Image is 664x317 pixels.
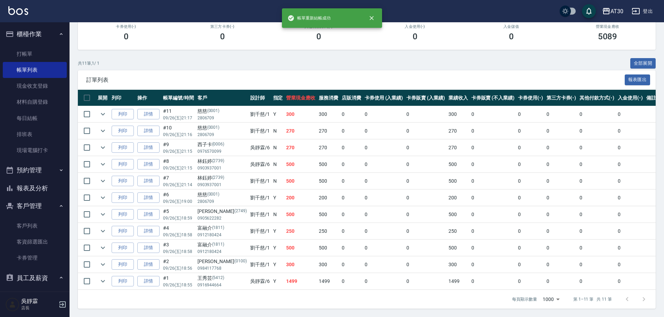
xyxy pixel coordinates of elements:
[405,256,447,273] td: 0
[112,142,134,153] button: 列印
[249,190,272,206] td: 劉千慈 /1
[616,206,645,223] td: 0
[137,109,160,120] a: 詳情
[21,298,57,305] h5: 吳靜霖
[137,226,160,237] a: 詳情
[284,156,317,173] td: 500
[629,5,656,18] button: 登出
[3,46,67,62] a: 打帳單
[112,176,134,187] button: 列印
[272,140,285,156] td: N
[112,276,134,287] button: 列印
[578,223,616,239] td: 0
[340,90,363,106] th: 店販消費
[272,156,285,173] td: N
[470,206,516,223] td: 0
[98,259,108,270] button: expand row
[98,159,108,169] button: expand row
[582,4,596,18] button: save
[340,190,363,206] td: 0
[470,123,516,139] td: 0
[197,241,247,248] div: 富融介
[340,140,363,156] td: 0
[447,223,470,239] td: 250
[340,173,363,189] td: 0
[470,106,516,122] td: 0
[86,24,166,29] h2: 卡券使用(-)
[161,140,196,156] td: #9
[447,190,470,206] td: 200
[3,290,67,306] a: 員工列表
[110,90,136,106] th: 列印
[197,174,247,182] div: 林鈺婷
[363,156,405,173] td: 0
[249,273,272,290] td: 吳靜霖 /6
[598,32,617,41] h3: 5089
[363,273,405,290] td: 0
[249,123,272,139] td: 劉千慈 /1
[405,90,447,106] th: 卡券販賣 (入業績)
[317,123,340,139] td: 270
[413,32,418,41] h3: 0
[447,240,470,256] td: 500
[405,140,447,156] td: 0
[405,123,447,139] td: 0
[616,140,645,156] td: 0
[447,156,470,173] td: 500
[363,106,405,122] td: 0
[249,90,272,106] th: 設計師
[284,90,317,106] th: 營業現金應收
[137,159,160,170] a: 詳情
[98,109,108,119] button: expand row
[573,296,612,302] p: 第 1–11 筆 共 11 筆
[317,223,340,239] td: 250
[317,256,340,273] td: 300
[197,191,247,198] div: 慈慈
[3,161,67,179] button: 預約管理
[249,240,272,256] td: 劉千慈 /1
[197,232,247,238] p: 0912180424
[137,243,160,253] a: 詳情
[545,173,578,189] td: 0
[212,141,225,148] p: (0006)
[197,148,247,154] p: 0976570099
[447,106,470,122] td: 300
[616,190,645,206] td: 0
[249,173,272,189] td: 劉千慈 /1
[470,90,516,106] th: 卡券販賣 (不入業績)
[197,208,247,215] div: [PERSON_NAME]
[112,159,134,170] button: 列印
[78,60,99,66] p: 共 11 筆, 1 / 1
[363,90,405,106] th: 卡券使用 (入業績)
[197,141,247,148] div: 西子卡
[616,123,645,139] td: 0
[317,156,340,173] td: 500
[545,223,578,239] td: 0
[317,240,340,256] td: 500
[207,191,220,198] p: (0001)
[363,223,405,239] td: 0
[447,273,470,290] td: 1499
[284,206,317,223] td: 500
[616,223,645,239] td: 0
[363,206,405,223] td: 0
[197,258,247,265] div: [PERSON_NAME]
[3,197,67,215] button: 客戶管理
[545,190,578,206] td: 0
[197,248,247,255] p: 0912180424
[249,223,272,239] td: 劉千慈 /1
[272,256,285,273] td: Y
[197,158,247,165] div: 林鈺婷
[578,173,616,189] td: 0
[578,156,616,173] td: 0
[284,123,317,139] td: 270
[625,76,650,83] a: 報表匯出
[279,24,358,29] h2: 其他付款方式(-)
[545,123,578,139] td: 0
[405,223,447,239] td: 0
[447,123,470,139] td: 270
[161,223,196,239] td: #4
[21,305,57,311] p: 店長
[98,209,108,220] button: expand row
[3,94,67,110] a: 材料自購登錄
